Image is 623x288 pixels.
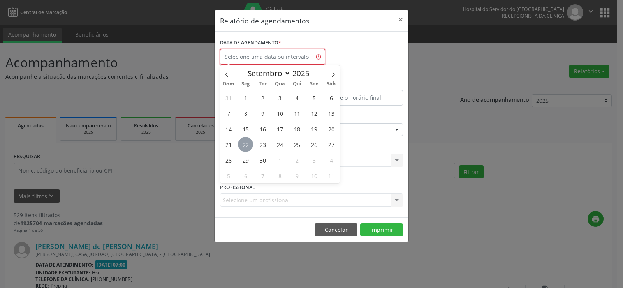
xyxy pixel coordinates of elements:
span: Setembro 30, 2025 [255,152,270,168]
span: Setembro 16, 2025 [255,121,270,136]
span: Setembro 8, 2025 [238,106,253,121]
span: Setembro 11, 2025 [289,106,304,121]
span: Setembro 7, 2025 [221,106,236,121]
button: Cancelar [315,223,357,237]
span: Qui [289,81,306,87]
span: Outubro 1, 2025 [272,152,287,168]
span: Setembro 10, 2025 [272,106,287,121]
span: Setembro 27, 2025 [324,137,339,152]
span: Setembro 22, 2025 [238,137,253,152]
label: PROFISSIONAL [220,181,255,193]
span: Outubro 5, 2025 [221,168,236,183]
span: Setembro 3, 2025 [272,90,287,105]
span: Setembro 17, 2025 [272,121,287,136]
span: Outubro 10, 2025 [306,168,322,183]
input: Year [290,68,316,78]
input: Selecione uma data ou intervalo [220,49,325,65]
span: Dom [220,81,237,87]
span: Outubro 7, 2025 [255,168,270,183]
span: Setembro 19, 2025 [306,121,322,136]
span: Setembro 12, 2025 [306,106,322,121]
span: Setembro 13, 2025 [324,106,339,121]
span: Setembro 28, 2025 [221,152,236,168]
span: Ter [254,81,271,87]
span: Outubro 9, 2025 [289,168,304,183]
span: Setembro 24, 2025 [272,137,287,152]
span: Setembro 29, 2025 [238,152,253,168]
span: Setembro 26, 2025 [306,137,322,152]
span: Sex [306,81,323,87]
span: Seg [237,81,254,87]
button: Imprimir [360,223,403,237]
select: Month [244,68,290,79]
button: Close [393,10,408,29]
h5: Relatório de agendamentos [220,16,309,26]
span: Outubro 3, 2025 [306,152,322,168]
span: Agosto 31, 2025 [221,90,236,105]
span: Outubro 2, 2025 [289,152,304,168]
span: Setembro 20, 2025 [324,121,339,136]
span: Setembro 4, 2025 [289,90,304,105]
span: Outubro 11, 2025 [324,168,339,183]
span: Setembro 23, 2025 [255,137,270,152]
span: Setembro 21, 2025 [221,137,236,152]
span: Setembro 9, 2025 [255,106,270,121]
label: ATÉ [313,78,403,90]
span: Outubro 4, 2025 [324,152,339,168]
input: Selecione o horário final [313,90,403,106]
span: Setembro 5, 2025 [306,90,322,105]
span: Setembro 1, 2025 [238,90,253,105]
span: Sáb [323,81,340,87]
span: Setembro 6, 2025 [324,90,339,105]
span: Setembro 14, 2025 [221,121,236,136]
span: Setembro 15, 2025 [238,121,253,136]
span: Setembro 2, 2025 [255,90,270,105]
label: DATA DE AGENDAMENTO [220,37,281,49]
span: Qua [271,81,289,87]
span: Outubro 6, 2025 [238,168,253,183]
span: Setembro 18, 2025 [289,121,304,136]
span: Setembro 25, 2025 [289,137,304,152]
span: Outubro 8, 2025 [272,168,287,183]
